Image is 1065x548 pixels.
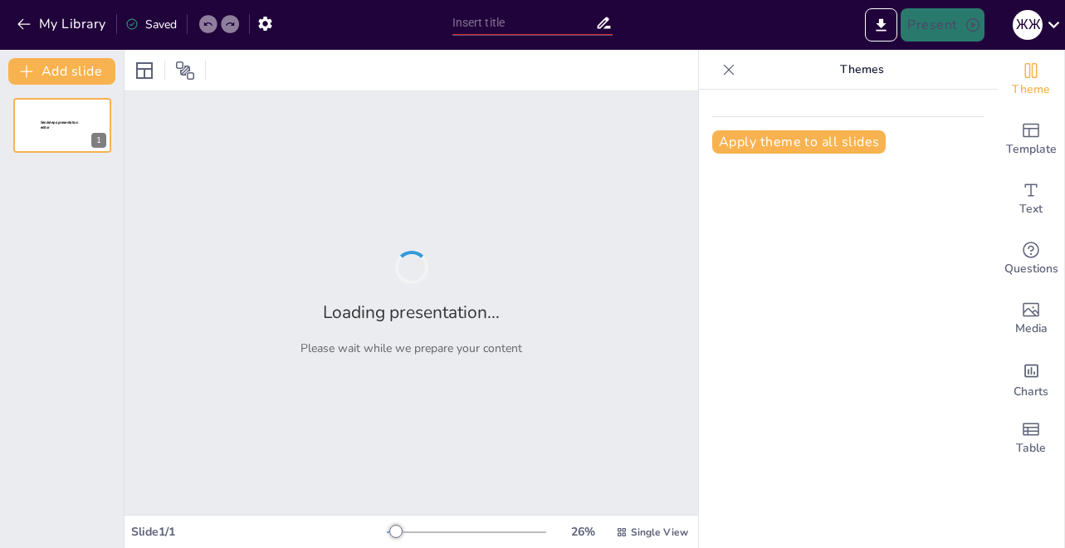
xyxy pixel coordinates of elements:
[8,58,115,85] button: Add slide
[998,349,1064,409] div: Add charts and graphs
[131,57,158,84] div: Layout
[1015,320,1048,338] span: Media
[1019,200,1043,218] span: Text
[125,17,177,32] div: Saved
[998,409,1064,468] div: Add a table
[13,98,111,153] div: 1
[175,61,195,81] span: Position
[1016,439,1046,457] span: Table
[91,133,106,148] div: 1
[998,229,1064,289] div: Get real-time input from your audience
[452,11,596,35] input: Insert title
[1004,260,1058,278] span: Questions
[12,11,113,37] button: My Library
[901,8,984,42] button: Present
[998,110,1064,169] div: Add ready made slides
[1006,140,1057,159] span: Template
[323,301,500,324] h2: Loading presentation...
[998,169,1064,229] div: Add text boxes
[131,524,387,540] div: Slide 1 / 1
[1013,10,1043,40] div: ж ж
[563,524,603,540] div: 26 %
[865,8,897,42] button: Export to PowerPoint
[631,526,688,539] span: Single View
[998,50,1064,110] div: Change the overall theme
[742,50,981,90] p: Themes
[41,120,78,130] span: Sendsteps presentation editor
[300,340,522,356] p: Please wait while we prepare your content
[998,289,1064,349] div: Add images, graphics, shapes or video
[1014,383,1048,401] span: Charts
[1013,8,1043,42] button: ж ж
[1012,81,1050,99] span: Theme
[712,130,886,154] button: Apply theme to all slides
